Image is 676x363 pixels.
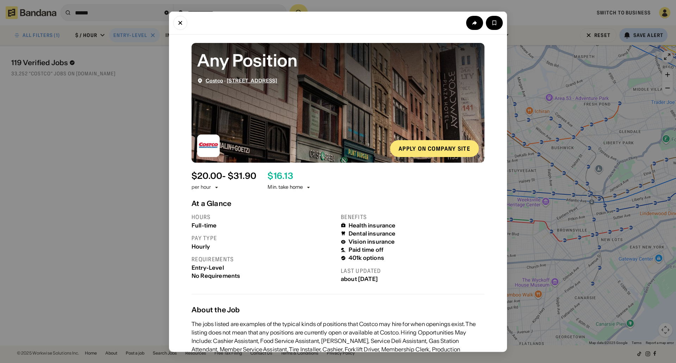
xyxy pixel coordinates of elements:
div: Hours [192,213,335,220]
div: Requirements [192,255,335,263]
span: [STREET_ADDRESS] [227,77,277,83]
div: about [DATE] [341,276,484,282]
div: Paid time off [349,246,383,253]
span: Costco [206,77,223,83]
div: · [206,77,277,83]
div: Vision insurance [349,238,395,245]
div: Hourly [192,243,335,250]
div: $ 16.13 [268,171,293,181]
div: Min. take home [268,184,311,191]
div: 401k options [349,255,384,261]
div: About the Job [192,305,484,314]
div: Dental insurance [349,230,396,237]
div: Last updated [341,267,484,274]
div: No Requirements [192,272,335,279]
div: At a Glance [192,199,484,207]
div: Any Position [197,48,479,72]
div: Apply on company site [399,145,470,151]
img: Costco logo [197,134,220,157]
div: Health insurance [349,222,396,229]
div: Pay type [192,234,335,242]
div: Full-time [192,222,335,229]
div: Benefits [341,213,484,220]
div: per hour [192,184,211,191]
div: $ 20.00 - $31.90 [192,171,256,181]
button: Close [173,15,187,30]
div: Entry-Level [192,264,335,271]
